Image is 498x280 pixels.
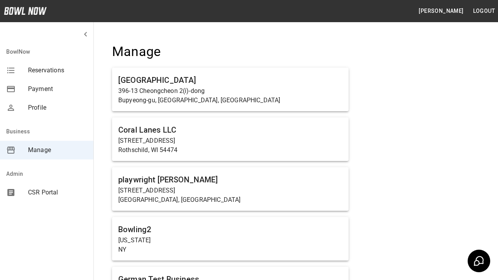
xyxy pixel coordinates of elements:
[28,145,87,155] span: Manage
[28,103,87,112] span: Profile
[118,173,342,186] h6: playwright [PERSON_NAME]
[118,124,342,136] h6: Coral Lanes LLC
[118,186,342,195] p: [STREET_ADDRESS]
[118,245,342,254] p: NY
[4,7,47,15] img: logo
[118,74,342,86] h6: [GEOGRAPHIC_DATA]
[112,44,349,60] h4: Manage
[118,236,342,245] p: [US_STATE]
[118,96,342,105] p: Bupyeong-gu, [GEOGRAPHIC_DATA], [GEOGRAPHIC_DATA]
[470,4,498,18] button: Logout
[118,223,342,236] h6: Bowling2
[28,66,87,75] span: Reservations
[118,145,342,155] p: Rothschild, WI 54474
[118,86,342,96] p: 396-13 Cheongcheon 2(i)-dong
[118,195,342,205] p: [GEOGRAPHIC_DATA], [GEOGRAPHIC_DATA]
[28,188,87,197] span: CSR Portal
[28,84,87,94] span: Payment
[416,4,466,18] button: [PERSON_NAME]
[118,136,342,145] p: [STREET_ADDRESS]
